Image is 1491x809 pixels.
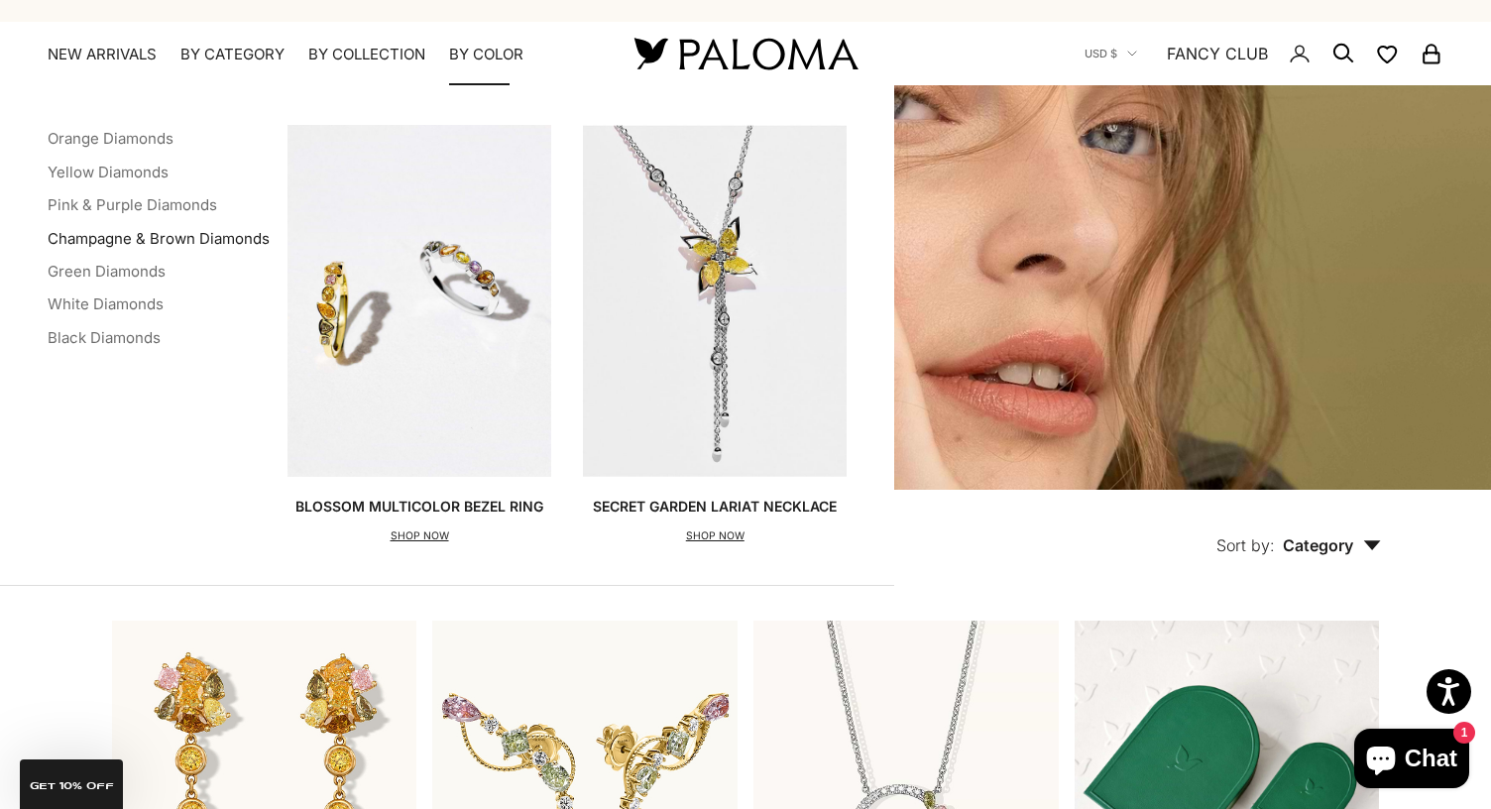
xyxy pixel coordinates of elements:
[593,526,837,546] p: SHOP NOW
[48,294,164,313] a: White Diamonds
[295,497,543,517] p: Blossom Multicolor Bezel Ring
[180,45,285,64] summary: By Category
[48,45,587,64] nav: Primary navigation
[308,45,425,64] summary: By Collection
[48,195,217,214] a: Pink & Purple Diamonds
[1085,45,1137,62] button: USD $
[449,45,523,64] summary: By Color
[20,759,123,809] div: GET 10% Off
[1216,535,1275,555] span: Sort by:
[593,497,837,517] p: Secret Garden Lariat Necklace
[1085,22,1443,85] nav: Secondary navigation
[287,125,551,545] a: Blossom Multicolor Bezel RingSHOP NOW
[48,129,173,148] a: Orange Diamonds
[48,328,161,347] a: Black Diamonds
[48,229,270,248] a: Champagne & Brown Diamonds
[1283,535,1381,555] span: Category
[1085,45,1117,62] span: USD $
[48,262,166,281] a: Green Diamonds
[295,526,543,546] p: SHOP NOW
[1167,41,1268,66] a: FANCY CLUB
[1348,729,1475,793] inbox-online-store-chat: Shopify online store chat
[1171,490,1427,573] button: Sort by: Category
[30,781,114,791] span: GET 10% Off
[48,163,169,181] a: Yellow Diamonds
[48,45,157,64] a: NEW ARRIVALS
[583,125,847,545] a: Secret Garden Lariat NecklaceSHOP NOW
